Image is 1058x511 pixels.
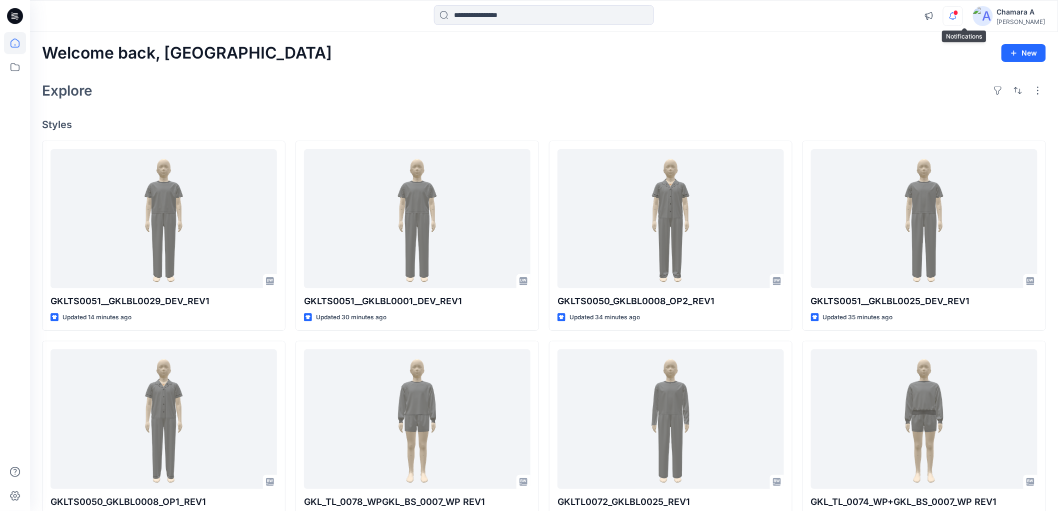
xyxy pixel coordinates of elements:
[557,495,784,509] p: GKLTL0072_GKLBL0025_REV1
[50,495,277,509] p: GKLTS0050_GKLBL0008_OP1_REV1
[316,312,386,323] p: Updated 30 minutes ago
[569,312,640,323] p: Updated 34 minutes ago
[557,349,784,488] a: GKLTL0072_GKLBL0025_REV1
[997,18,1045,26] div: [PERSON_NAME]
[811,294,1037,308] p: GKLTS0051__GKLBL0025_DEV_REV1
[304,294,530,308] p: GKLTS0051__GKLBL0001_DEV_REV1
[811,149,1037,288] a: GKLTS0051__GKLBL0025_DEV_REV1
[811,495,1037,509] p: GKL_TL_0074_WP+GKL_BS_0007_WP REV1
[1001,44,1046,62] button: New
[557,149,784,288] a: GKLTS0050_GKLBL0008_OP2_REV1
[42,44,332,63] h2: Welcome back, [GEOGRAPHIC_DATA]
[823,312,893,323] p: Updated 35 minutes ago
[997,6,1045,18] div: Chamara A
[50,294,277,308] p: GKLTS0051__GKLBL0029_DEV_REV1
[50,149,277,288] a: GKLTS0051__GKLBL0029_DEV_REV1
[42,83,92,99] h2: Explore
[42,119,1046,131] h4: Styles
[811,349,1037,488] a: GKL_TL_0074_WP+GKL_BS_0007_WP REV1
[557,294,784,308] p: GKLTS0050_GKLBL0008_OP2_REV1
[304,149,530,288] a: GKLTS0051__GKLBL0001_DEV_REV1
[304,349,530,488] a: GKL_TL_0078_WPGKL_BS_0007_WP REV1
[50,349,277,488] a: GKLTS0050_GKLBL0008_OP1_REV1
[62,312,131,323] p: Updated 14 minutes ago
[973,6,993,26] img: avatar
[304,495,530,509] p: GKL_TL_0078_WPGKL_BS_0007_WP REV1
